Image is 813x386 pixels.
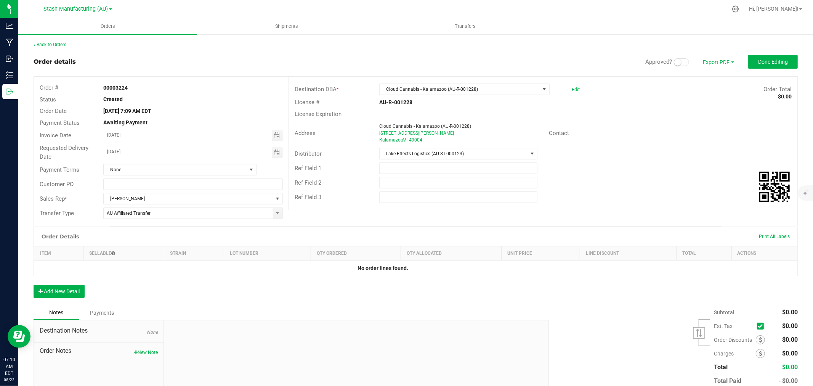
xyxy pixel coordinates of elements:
[42,233,79,240] h1: Order Details
[6,88,13,95] inline-svg: Outbound
[40,84,58,91] span: Order #
[34,306,79,320] div: Notes
[714,351,756,357] span: Charges
[358,265,408,271] strong: No order lines found.
[104,164,247,175] span: None
[731,5,740,13] div: Manage settings
[44,6,108,12] span: Stash Manufacturing (AU)
[6,39,13,46] inline-svg: Manufacturing
[402,137,407,143] span: MI
[714,377,741,384] span: Total Paid
[731,246,797,261] th: Actions
[444,23,486,30] span: Transfers
[79,306,125,320] div: Payments
[3,356,15,377] p: 07:10 AM EDT
[749,6,799,12] span: Hi, [PERSON_NAME]!
[6,55,13,63] inline-svg: Inbound
[40,195,65,202] span: Sales Rep
[380,84,540,95] span: Cloud Cannabis - Kalamazoo (AU-R-001228)
[402,137,402,143] span: ,
[782,350,798,357] span: $0.00
[714,309,734,315] span: Subtotal
[379,130,454,136] span: [STREET_ADDRESS][PERSON_NAME]
[409,137,422,143] span: 49004
[379,137,403,143] span: Kalamazoo
[782,363,798,371] span: $0.00
[103,119,148,125] strong: Awaiting Payment
[40,166,79,173] span: Payment Terms
[104,193,273,204] span: [PERSON_NAME]
[40,210,74,217] span: Transfer Type
[714,363,728,371] span: Total
[677,246,731,261] th: Total
[147,330,158,335] span: None
[295,179,321,186] span: Ref Field 2
[759,234,790,239] span: Print All Labels
[34,246,83,261] th: Item
[572,87,580,92] a: Edit
[224,246,311,261] th: Lot Number
[40,96,56,103] span: Status
[8,325,30,348] iframe: Resource center
[295,194,321,201] span: Ref Field 3
[40,132,71,139] span: Invoice Date
[40,145,88,160] span: Requested Delivery Date
[103,108,151,114] strong: [DATE] 7:09 AM EDT
[90,23,125,30] span: Orders
[311,246,401,261] th: Qty Ordered
[272,147,283,158] span: Toggle calendar
[40,346,158,355] span: Order Notes
[34,285,85,298] button: Add New Detail
[759,172,790,202] qrcode: 00003224
[778,93,792,100] strong: $0.00
[782,309,798,316] span: $0.00
[380,148,528,159] span: Lake Effects Logistics (AU-ST-000123)
[34,57,76,66] div: Order details
[379,124,471,129] span: Cloud Cannabis - Kalamazoo (AU-R-001228)
[6,71,13,79] inline-svg: Inventory
[549,130,569,137] span: Contact
[295,165,321,172] span: Ref Field 1
[645,58,672,65] span: Approved?
[83,246,164,261] th: Sellable
[295,150,322,157] span: Distributor
[40,326,158,335] span: Destination Notes
[272,130,283,141] span: Toggle calendar
[379,99,412,105] strong: AU-R-001228
[502,246,580,261] th: Unit Price
[40,108,67,114] span: Order Date
[759,172,790,202] img: Scan me!
[763,86,792,93] span: Order Total
[295,86,337,93] span: Destination DBA
[401,246,502,261] th: Qty Allocated
[134,349,158,356] button: New Note
[18,18,197,34] a: Orders
[758,59,788,65] span: Done Editing
[103,85,128,91] strong: 00003224
[580,246,677,261] th: Line Discount
[6,22,13,30] inline-svg: Analytics
[782,322,798,330] span: $0.00
[3,377,15,383] p: 08/22
[40,119,80,126] span: Payment Status
[164,246,224,261] th: Strain
[376,18,555,34] a: Transfers
[695,55,741,69] li: Export PDF
[714,323,754,329] span: Est. Tax
[34,42,66,47] a: Back to Orders
[295,130,316,137] span: Address
[40,181,74,188] span: Customer PO
[265,23,308,30] span: Shipments
[778,377,798,384] span: - $0.00
[757,321,767,331] span: Calculate excise tax
[103,96,123,102] strong: Created
[714,337,756,343] span: Order Discounts
[748,55,798,69] button: Done Editing
[295,111,342,117] span: License Expiration
[295,99,319,106] span: License #
[782,336,798,343] span: $0.00
[197,18,376,34] a: Shipments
